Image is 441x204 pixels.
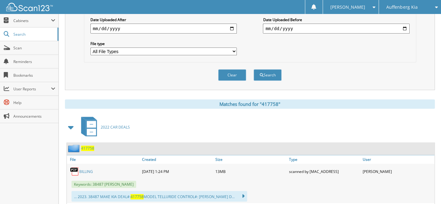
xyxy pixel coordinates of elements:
[13,114,55,119] span: Announcements
[90,24,237,34] input: start
[287,155,361,164] a: Type
[13,86,51,92] span: User Reports
[218,69,246,81] button: Clear
[361,165,434,178] div: [PERSON_NAME]
[101,125,130,130] span: 2022 CAR DEALS
[13,59,55,64] span: Reminders
[263,24,409,34] input: end
[254,69,282,81] button: Search
[13,73,55,78] span: Bookmarks
[70,167,79,176] img: PDF.png
[386,5,417,9] span: Auffenberg Kia
[214,155,287,164] a: Size
[65,99,435,109] div: Matches found for "417758"
[13,45,55,51] span: Scan
[71,181,136,188] span: Keywords: 38487 [PERSON_NAME]
[67,155,140,164] a: File
[410,174,441,204] iframe: Chat Widget
[361,155,434,164] a: User
[68,144,81,152] img: folder2.png
[6,3,53,11] img: scan123-logo-white.svg
[13,100,55,105] span: Help
[81,146,94,151] a: 417758
[131,194,144,199] span: 417758
[330,5,365,9] span: [PERSON_NAME]
[287,165,361,178] div: scanned by [MAC_ADDRESS]
[263,17,409,22] label: Date Uploaded Before
[77,115,130,139] a: 2022 CAR DEALS
[90,41,237,46] label: File type
[140,155,214,164] a: Created
[214,165,287,178] div: 13MB
[79,169,93,174] a: BILLING
[90,17,237,22] label: Date Uploaded After
[13,18,51,23] span: Cabinets
[13,32,54,37] span: Search
[140,165,214,178] div: [DATE] 1:24 PM
[71,191,247,202] div: ... 2023. 38487 MAKE KIA DEAL#: MODEL TELLURIDE CONTROL#: [PERSON_NAME] D...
